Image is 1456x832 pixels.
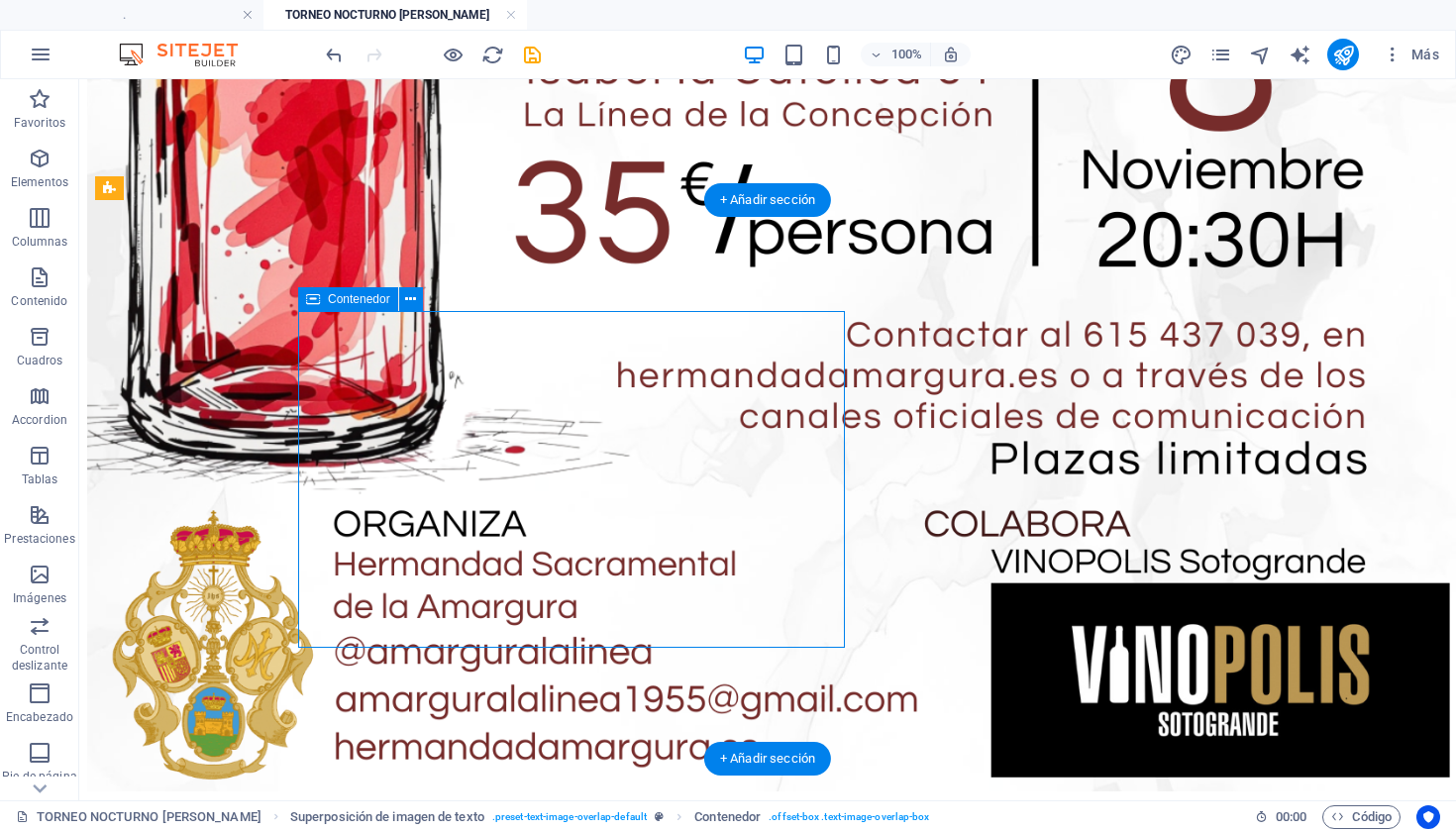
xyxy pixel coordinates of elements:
i: AI Writer [1289,44,1311,66]
button: Más [1375,39,1447,70]
p: Accordion [12,412,67,428]
button: reload [480,43,504,66]
p: Tablas [22,471,58,487]
span: Contenedor [328,293,390,305]
span: Haz clic para seleccionar y doble clic para editar [694,805,761,829]
h6: 100% [890,43,922,66]
div: + Añadir sección [704,742,831,776]
p: Contenido [11,293,67,309]
span: : [1290,809,1293,824]
span: Código [1331,805,1392,829]
i: Deshacer: Cambiar imagen (Ctrl+Z) [323,44,346,66]
button: 100% [861,43,931,66]
i: Publicar [1332,44,1355,66]
span: 00 00 [1276,805,1306,829]
i: Este elemento es un preajuste personalizable [655,811,664,822]
p: Elementos [11,174,68,190]
p: Favoritos [14,115,65,131]
p: Pie de página [2,769,76,784]
i: Diseño (Ctrl+Alt+Y) [1170,44,1193,66]
button: text_generator [1288,43,1311,66]
p: Prestaciones [4,531,74,547]
p: Columnas [12,234,68,250]
button: undo [322,43,346,66]
button: Haz clic para salir del modo de previsualización y seguir editando [441,43,465,66]
i: Volver a cargar página [481,44,504,66]
i: Navegador [1249,44,1272,66]
button: pages [1208,43,1232,66]
a: Haz clic para cancelar la selección y doble clic para abrir páginas [16,805,261,829]
img: Editor Logo [114,43,262,66]
nav: breadcrumb [290,805,930,829]
p: Imágenes [13,590,66,606]
button: Usercentrics [1416,805,1440,829]
button: save [520,43,544,66]
i: Al redimensionar, ajustar el nivel de zoom automáticamente para ajustarse al dispositivo elegido. [942,46,960,63]
p: Encabezado [6,709,73,725]
span: Más [1383,45,1439,64]
h6: Tiempo de la sesión [1255,805,1307,829]
span: Haz clic para seleccionar y doble clic para editar [290,805,484,829]
span: . offset-box .text-image-overlap-box [769,805,929,829]
button: navigator [1248,43,1272,66]
button: design [1169,43,1193,66]
button: publish [1327,39,1359,70]
span: . preset-text-image-overlap-default [492,805,647,829]
p: Cuadros [17,353,63,368]
h4: TORNEO NOCTURNO [PERSON_NAME] [263,4,527,26]
div: + Añadir sección [704,183,831,217]
i: Guardar (Ctrl+S) [521,44,544,66]
button: Código [1322,805,1401,829]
